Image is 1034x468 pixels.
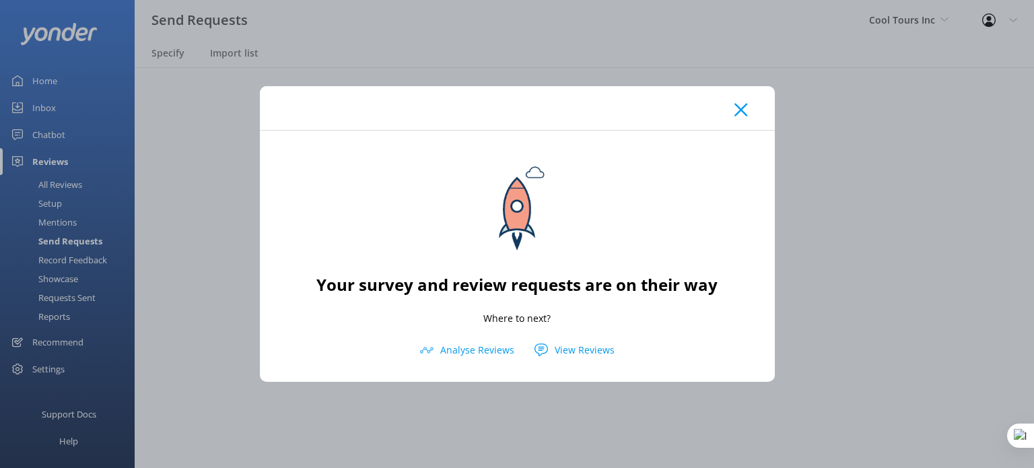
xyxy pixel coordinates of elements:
[410,340,524,360] button: Analyse Reviews
[316,272,718,298] h2: Your survey and review requests are on their way
[483,311,551,326] p: Where to next?
[524,340,625,360] button: View Reviews
[734,103,747,116] button: Close
[456,151,578,272] img: sending...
